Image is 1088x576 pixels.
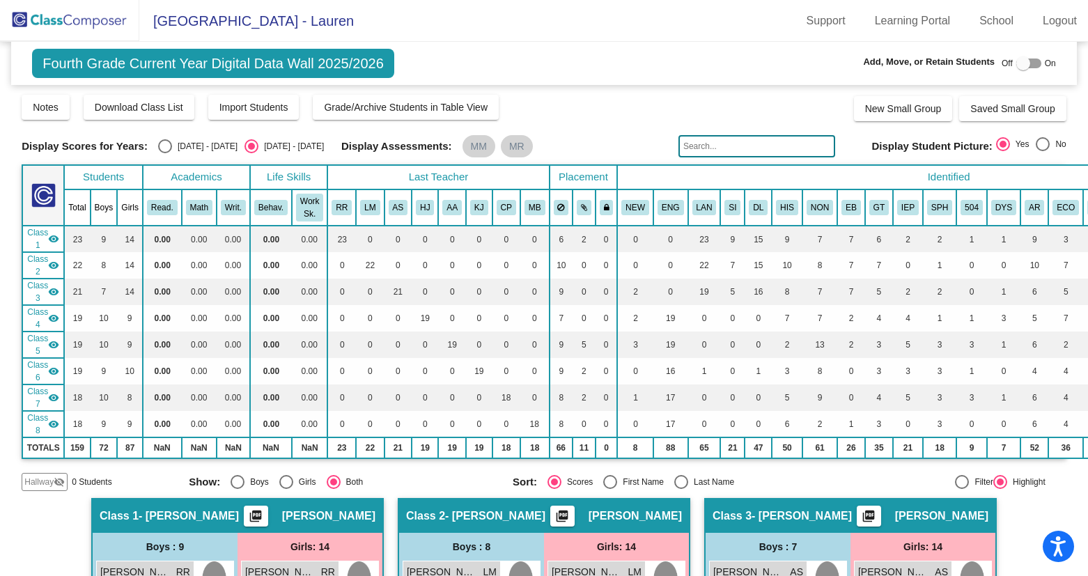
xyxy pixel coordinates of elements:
td: 3 [923,332,956,358]
button: Work Sk. [296,194,323,221]
button: Saved Small Group [959,96,1066,121]
td: 0 [438,226,466,252]
th: Emergent Bilingual [837,189,865,226]
td: Analisa Arreguin - Eng, EB, GT [22,332,64,358]
th: Speech Only [923,189,956,226]
mat-icon: visibility [48,286,59,297]
mat-icon: visibility [48,260,59,271]
button: Writ. [221,200,246,215]
td: 2 [923,279,956,305]
td: 0 [466,226,492,252]
td: 22 [356,252,384,279]
th: Spanish Immersion [720,189,745,226]
td: 0 [653,279,688,305]
td: Lorena Menchaca - Lang [22,252,64,279]
td: 0 [688,305,721,332]
td: 0 [520,305,550,332]
td: 0.00 [143,332,182,358]
span: Class 2 [27,253,48,278]
td: 10 [772,252,802,279]
td: 0 [492,252,520,279]
td: 0 [653,252,688,279]
th: Students [64,165,143,189]
button: AA [442,200,462,215]
span: Notes [33,102,59,113]
td: 14 [117,226,143,252]
td: 0 [327,332,356,358]
td: 0 [412,226,438,252]
td: 15 [745,226,772,252]
td: 0 [327,358,356,384]
td: 23 [688,226,721,252]
td: 0 [893,252,923,279]
td: 0 [596,305,618,332]
td: 0 [412,332,438,358]
td: 23 [64,226,90,252]
td: 0 [356,332,384,358]
div: [DATE] - [DATE] [172,140,238,153]
td: 0 [720,332,745,358]
td: 0 [596,226,618,252]
th: Analisa Arreguin [438,189,466,226]
td: 19 [688,279,721,305]
td: 7 [837,279,865,305]
td: 0 [745,305,772,332]
button: ENG [658,200,684,215]
th: Anadelia Su-Doherty [384,189,412,226]
th: Academics [143,165,250,189]
td: 19 [438,332,466,358]
td: 0 [596,279,618,305]
th: English Class [653,189,688,226]
td: 0.00 [217,279,250,305]
td: 0 [573,252,596,279]
td: 0 [466,332,492,358]
td: 7 [550,305,573,332]
td: 15 [745,252,772,279]
td: 0 [745,332,772,358]
td: 6 [550,226,573,252]
span: [GEOGRAPHIC_DATA] - Lauren [139,10,354,32]
td: 0.00 [182,332,217,358]
button: HIS [776,200,798,215]
button: Download Class List [84,95,194,120]
td: 0 [356,305,384,332]
button: AS [389,200,408,215]
td: 3 [956,332,987,358]
td: 0 [617,252,653,279]
td: 0 [596,252,618,279]
mat-chip: MM [463,135,495,157]
td: 2 [837,332,865,358]
td: 2 [837,305,865,332]
a: Support [795,10,857,32]
td: 19 [412,305,438,332]
td: 0 [356,226,384,252]
button: MB [524,200,545,215]
td: 0 [573,305,596,332]
th: Marie Bennett [520,189,550,226]
td: 0 [384,226,412,252]
td: 8 [802,252,837,279]
button: New Small Group [854,96,953,121]
th: Girls [117,189,143,226]
th: Raquel Ramos [327,189,356,226]
td: 0 [384,305,412,332]
td: 3 [865,332,893,358]
td: 0 [466,252,492,279]
td: 0.00 [292,358,327,384]
td: 9 [91,226,118,252]
span: Import Students [219,102,288,113]
td: 0.00 [292,279,327,305]
td: 0.00 [292,226,327,252]
span: On [1045,57,1056,70]
button: Grade/Archive Students in Table View [313,95,499,120]
td: 5 [1020,305,1048,332]
th: Spanish Language Instruction [688,189,721,226]
td: 0 [573,279,596,305]
td: 0 [492,305,520,332]
button: Read. [147,200,178,215]
button: LM [360,200,380,215]
td: 5 [893,332,923,358]
td: 0 [596,332,618,358]
td: 2 [573,226,596,252]
td: Anadelia Su-Doherty - Lang [22,279,64,305]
